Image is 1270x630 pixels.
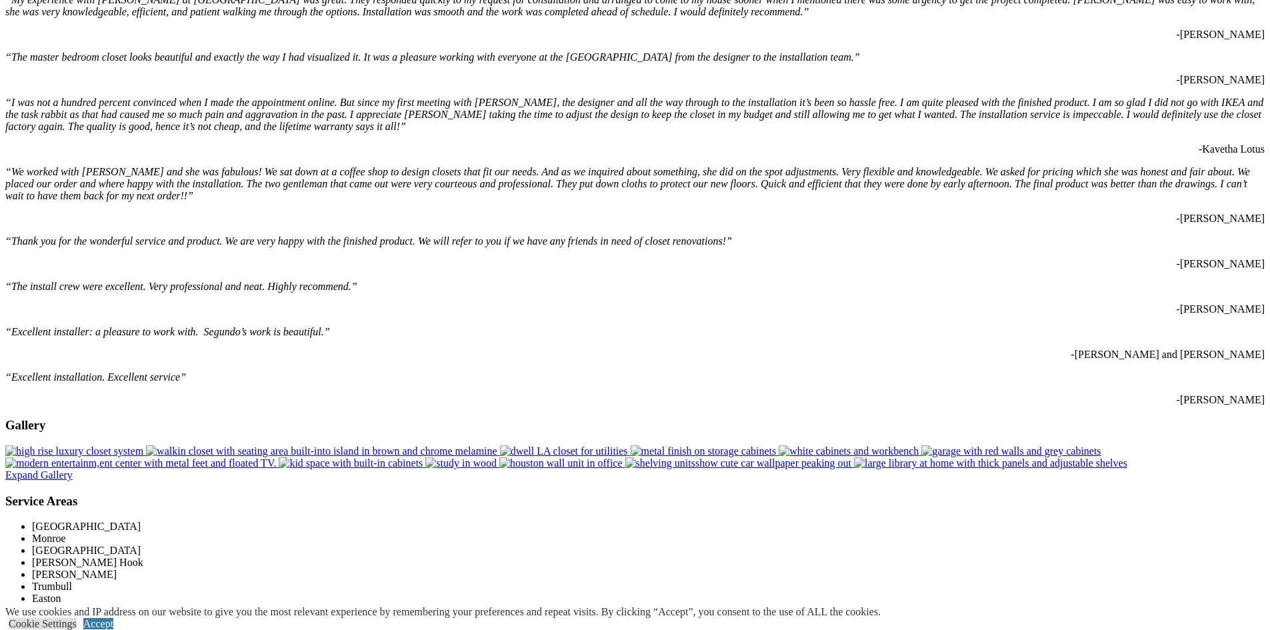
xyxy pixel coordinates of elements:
li: [GEOGRAPHIC_DATA] [32,521,1265,533]
p: -[PERSON_NAME] [5,258,1265,270]
img: high rise luxury closet system [5,445,143,457]
img: shelving unitsshow cute car wallpaper peaking out [625,457,851,469]
p: -[PERSON_NAME] [5,29,1265,41]
li: Trumbull [32,581,1265,593]
li: [GEOGRAPHIC_DATA] [32,605,1265,617]
em: “Thank you for the wonderful service and product. We are very happy with the finished product. We... [5,235,732,247]
img: study in wood [425,457,497,469]
em: “We worked with [PERSON_NAME] and she was fabulous! We sat down at a coffee shop to design closet... [5,166,1250,201]
em: “I was not a hundred percent convinced when I made the appointment online. But since my first mee... [5,97,1263,132]
li: [GEOGRAPHIC_DATA] [32,545,1265,557]
p: -[PERSON_NAME] [5,394,1265,406]
h3: Gallery [5,418,1265,433]
em: “Excellent installer: a pleasure to work with. Segundo’s work is beautiful.” [5,326,330,337]
p: -Kavetha Lotus [5,143,1265,155]
img: houston wall unit in office [499,457,623,469]
a: Accept [83,618,113,629]
em: “Excellent installation. Excellent service” [5,371,186,383]
em: “The master bedroom closet looks beautiful and exactly the way I had visualized it. It was a plea... [5,51,860,63]
img: garage with red walls and grey cabinets [921,445,1101,457]
a: Expand Gallery Images [5,469,73,481]
p: -[PERSON_NAME] [5,303,1265,315]
em: “The install crew were excellent. Very professional and neat. Highly recommend.” [5,281,357,292]
li: Easton [32,593,1265,605]
img: kid space with built-in cabinets [279,457,423,469]
div: We use cookies and IP address on our website to give you the most relevant experience by remember... [5,606,881,618]
p: -[PERSON_NAME] [5,213,1265,225]
img: modern entertainm,ent center with metal feet and floated TV. [5,457,276,469]
p: -[PERSON_NAME] and [PERSON_NAME] [5,349,1265,361]
li: Monroe [32,533,1265,545]
a: Cookie Settings [9,618,77,629]
img: large library at home with thick panels and adjustable shelves [854,457,1127,469]
li: [PERSON_NAME] Hook [32,557,1265,569]
img: walkin closet with seating area built-into island in brown and chrome melamine [146,445,497,457]
img: white cabinets and workbench [779,445,919,457]
p: -[PERSON_NAME] [5,74,1265,86]
img: dwell LA closet for utilities [500,445,628,457]
img: metal finish on storage cabinets [631,445,777,457]
h3: Service Areas [5,494,1265,509]
li: [PERSON_NAME] [32,569,1265,581]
